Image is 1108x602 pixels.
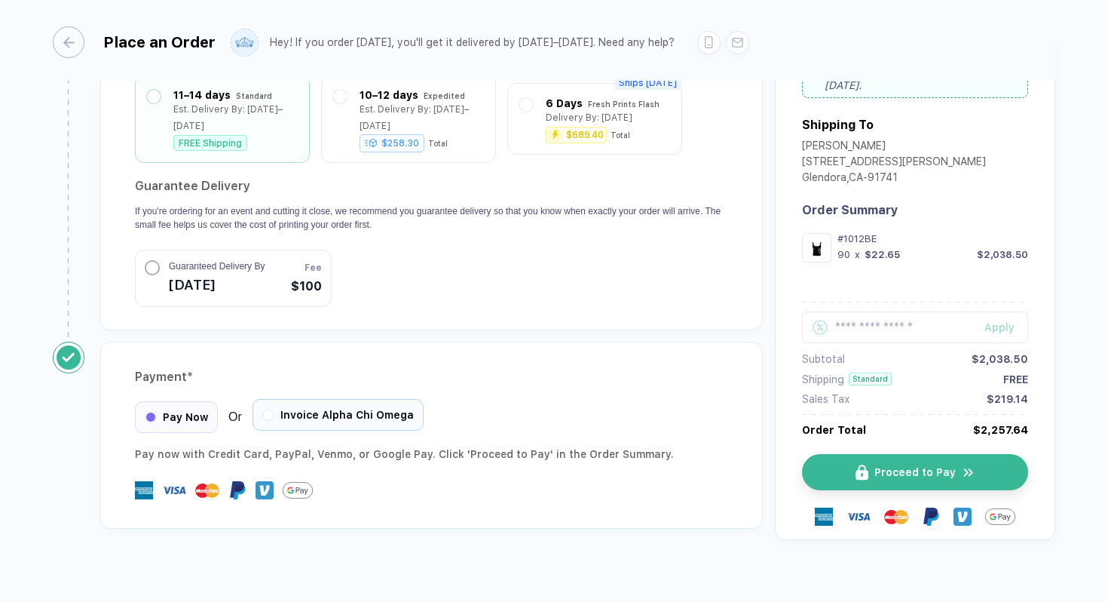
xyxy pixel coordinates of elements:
div: Standard [849,373,892,385]
div: $2,257.64 [973,424,1028,436]
div: Total [611,131,630,140]
div: 11–14 days [173,87,231,103]
div: Expedited [424,88,465,104]
div: Or [135,401,424,433]
div: Pay now with Credit Card, PayPal , Venmo , or Google Pay. Click 'Proceed to Pay' in the Order Sum... [135,445,728,463]
span: Pay Now [163,411,208,423]
img: GPay [283,475,313,505]
div: Apply [984,321,1028,333]
div: [PERSON_NAME] [802,140,986,155]
span: $100 [291,278,322,296]
div: Est. Delivery By: [DATE]–[DATE] [173,101,298,134]
img: 1759869401656mxpps_nt_front.png [806,237,828,259]
div: Fresh Prints Flash [588,96,660,112]
div: 10–12 days [360,87,418,103]
div: FREE [1003,373,1028,385]
div: Order Total [802,424,866,436]
img: master-card [195,478,219,502]
div: 6 Days Fresh Prints FlashDelivery By: [DATE]$689.40Total [519,95,670,143]
div: Delivery By: [DATE] [546,109,632,126]
div: Shipping [802,373,844,385]
img: express [135,481,153,499]
img: master-card [884,505,908,529]
span: Guaranteed Delivery By [169,260,265,273]
img: user profile [231,29,258,56]
img: visa [846,505,871,529]
div: Standard [236,88,272,104]
div: Shipping To [802,118,874,132]
h2: Guarantee Delivery [135,174,728,198]
div: $2,038.50 [972,353,1028,365]
div: $22.65 [865,249,900,260]
div: Sales Tax [802,393,849,405]
img: Paypal [228,481,246,499]
div: Order Summary [802,203,1028,217]
div: Invoice Alpha Chi Omega [253,399,424,431]
span: Fee [305,261,322,275]
div: Pay Now [135,401,218,433]
div: $219.14 [987,393,1028,405]
span: Invoice Alpha Chi Omega [280,409,414,421]
button: iconProceed to Payicon [802,454,1028,490]
div: FREE Shipping [173,135,247,151]
div: 6 Days [546,95,583,112]
span: Proceed to Pay [874,466,956,478]
img: Venmo [953,508,972,526]
div: $2,038.50 [977,249,1028,260]
img: GPay [985,502,1015,532]
div: [STREET_ADDRESS][PERSON_NAME] [802,155,986,171]
img: express [815,508,833,526]
img: Venmo [256,481,274,499]
div: 11–14 days StandardEst. Delivery By: [DATE]–[DATE]FREE Shipping [147,87,298,151]
img: icon [962,465,975,480]
span: Ships [DATE] [614,76,681,90]
div: Hey! If you order [DATE], you'll get it delivered by [DATE]–[DATE]. Need any help? [270,36,675,49]
div: Place an Order [103,33,216,51]
div: $689.40 [566,131,604,140]
div: #1012BE [837,233,1028,244]
span: [DATE] [169,273,265,297]
div: Total [428,139,448,148]
button: Apply [966,312,1028,343]
img: Paypal [922,508,940,526]
div: Est. Delivery By: [DATE]–[DATE] [360,101,484,134]
div: x [853,249,862,260]
div: Subtotal [802,353,845,365]
img: icon [855,465,868,481]
div: Payment [135,365,728,389]
button: Guaranteed Delivery By[DATE]Fee$100 [135,250,332,307]
div: 10–12 days ExpeditedEst. Delivery By: [DATE]–[DATE]$258.30Total [333,87,484,151]
div: Glendora , CA - 91741 [802,171,986,187]
p: If you're ordering for an event and cutting it close, we recommend you guarantee delivery so that... [135,204,728,232]
div: $258.30 [360,134,424,152]
div: 90 [837,249,850,260]
img: visa [162,478,186,502]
